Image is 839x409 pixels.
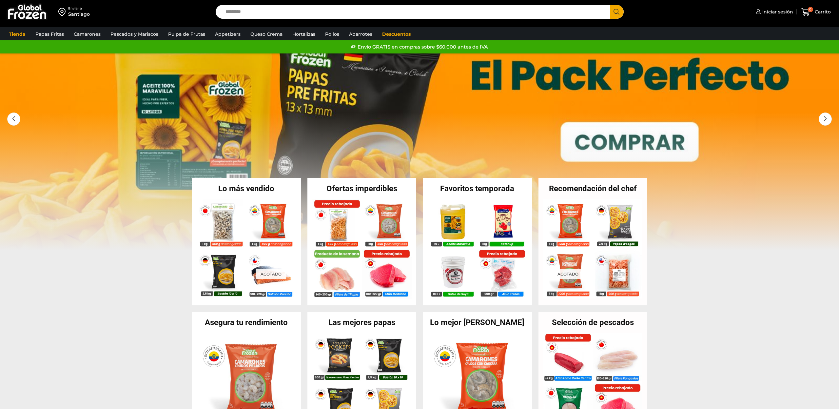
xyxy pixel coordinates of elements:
a: Hortalizas [289,28,319,40]
h2: Lo mejor [PERSON_NAME] [423,318,532,326]
p: Agotado [553,269,583,279]
h2: Recomendación del chef [538,185,648,193]
a: Queso Crema [247,28,286,40]
a: Papas Fritas [32,28,67,40]
h2: Ofertas imperdibles [307,185,417,193]
a: Camarones [70,28,104,40]
div: Next slide [819,112,832,126]
a: Descuentos [379,28,414,40]
a: Abarrotes [346,28,376,40]
span: Iniciar sesión [761,9,793,15]
h2: Asegura tu rendimiento [192,318,301,326]
h2: Favoritos temporada [423,185,532,193]
span: 0 [808,7,813,12]
h2: Selección de pescados [538,318,648,326]
h2: Lo más vendido [192,185,301,193]
div: Santiago [68,11,90,17]
a: Tienda [6,28,29,40]
a: 0 Carrito [800,4,832,20]
div: Previous slide [7,112,20,126]
a: Pescados y Mariscos [107,28,162,40]
a: Pulpa de Frutas [165,28,208,40]
a: Iniciar sesión [754,5,793,18]
h2: Las mejores papas [307,318,417,326]
p: Agotado [256,269,286,279]
a: Appetizers [212,28,244,40]
img: address-field-icon.svg [58,6,68,17]
button: Search button [610,5,624,19]
span: Carrito [813,9,831,15]
div: Enviar a [68,6,90,11]
a: Pollos [322,28,342,40]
